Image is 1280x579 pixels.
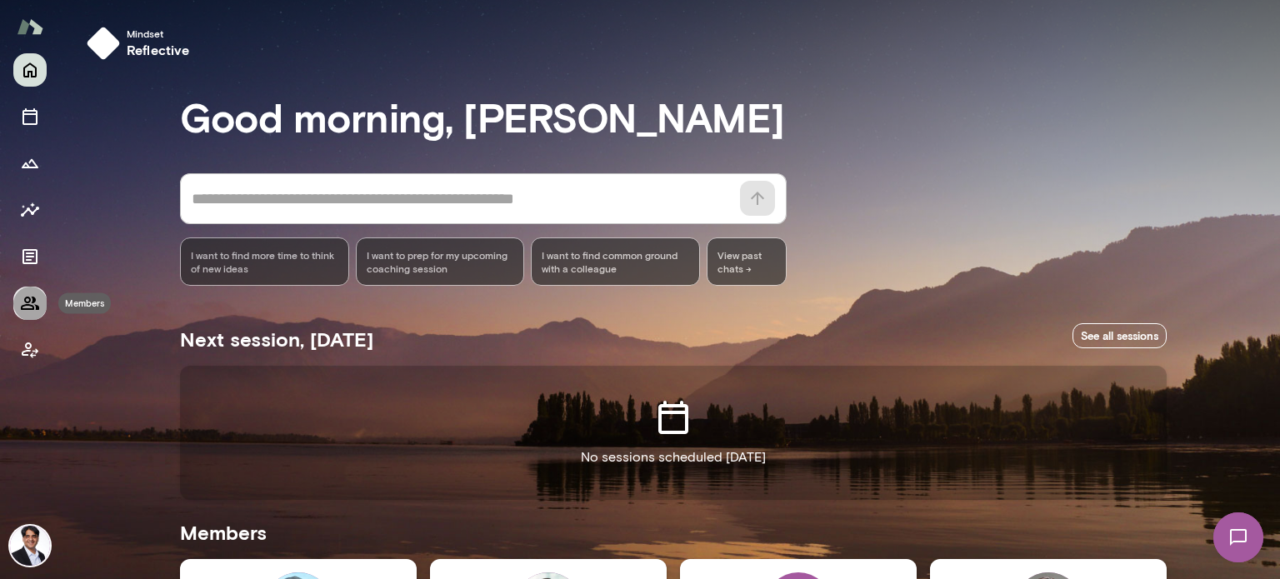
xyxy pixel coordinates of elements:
[87,27,120,60] img: mindset
[13,193,47,227] button: Insights
[17,11,43,42] img: Mento
[13,53,47,87] button: Home
[58,293,111,314] div: Members
[180,519,1167,546] h5: Members
[180,93,1167,140] h3: Good morning, [PERSON_NAME]
[191,248,338,275] span: I want to find more time to think of new ideas
[180,326,373,352] h5: Next session, [DATE]
[1072,323,1167,349] a: See all sessions
[367,248,514,275] span: I want to prep for my upcoming coaching session
[531,237,700,286] div: I want to find common ground with a colleague
[356,237,525,286] div: I want to prep for my upcoming coaching session
[13,287,47,320] button: Members
[13,333,47,367] button: Client app
[10,526,50,566] img: Raj Manghani
[542,248,689,275] span: I want to find common ground with a colleague
[127,27,190,40] span: Mindset
[180,237,349,286] div: I want to find more time to think of new ideas
[581,447,766,467] p: No sessions scheduled [DATE]
[127,40,190,60] h6: reflective
[707,237,787,286] span: View past chats ->
[13,100,47,133] button: Sessions
[80,20,203,67] button: Mindsetreflective
[13,240,47,273] button: Documents
[13,147,47,180] button: Growth Plan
